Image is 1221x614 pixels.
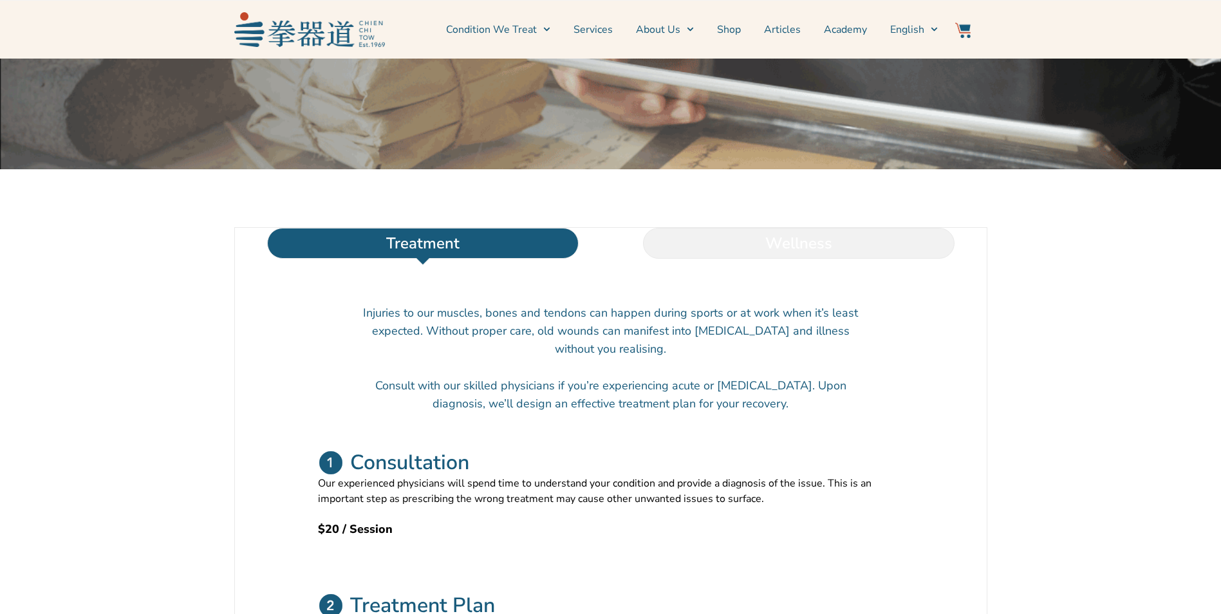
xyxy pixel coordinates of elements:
a: Services [573,14,613,46]
img: Website Icon-03 [955,23,971,38]
a: English [890,14,938,46]
a: Articles [764,14,801,46]
span: English [890,22,924,37]
p: Consult with our skilled physicians if you’re experiencing acute or [MEDICAL_DATA]. Upon diagnosi... [363,377,859,413]
h2: Consultation [350,450,469,476]
p: Our experienced physicians will spend time to understand your condition and provide a diagnosis o... [318,476,904,507]
a: Academy [824,14,867,46]
p: Injuries to our muscles, bones and tendons can happen during sports or at work when it’s least ex... [363,304,859,358]
a: Condition We Treat [446,14,550,46]
a: Shop [717,14,741,46]
a: About Us [636,14,694,46]
nav: Menu [391,14,938,46]
h2: $20 / Session [318,520,904,538]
